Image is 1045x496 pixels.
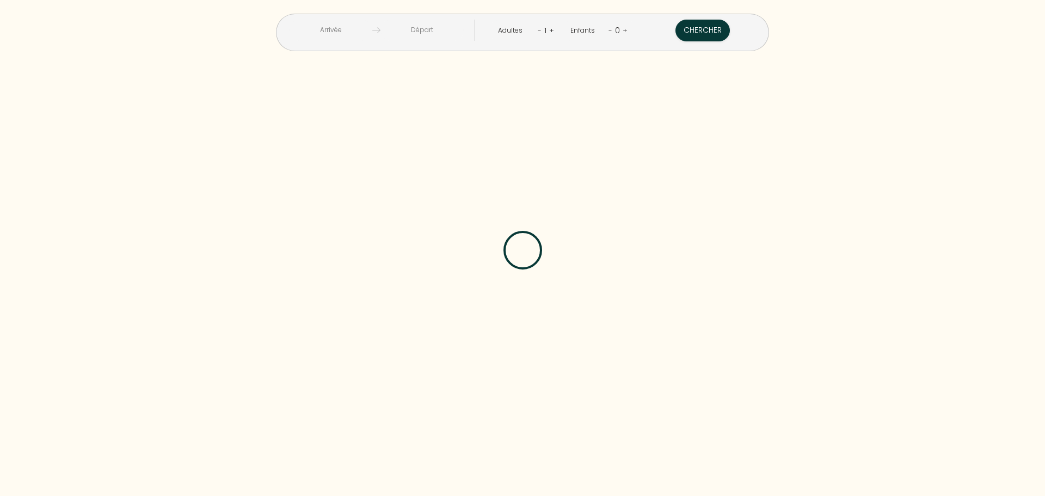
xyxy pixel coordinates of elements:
[623,25,628,35] a: +
[549,25,554,35] a: +
[498,26,526,36] div: Adultes
[542,22,549,39] div: 1
[372,26,380,34] img: guests
[289,20,372,41] input: Arrivée
[570,26,599,36] div: Enfants
[538,25,542,35] a: -
[608,25,612,35] a: -
[380,20,464,41] input: Départ
[612,22,623,39] div: 0
[675,20,730,41] button: Chercher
